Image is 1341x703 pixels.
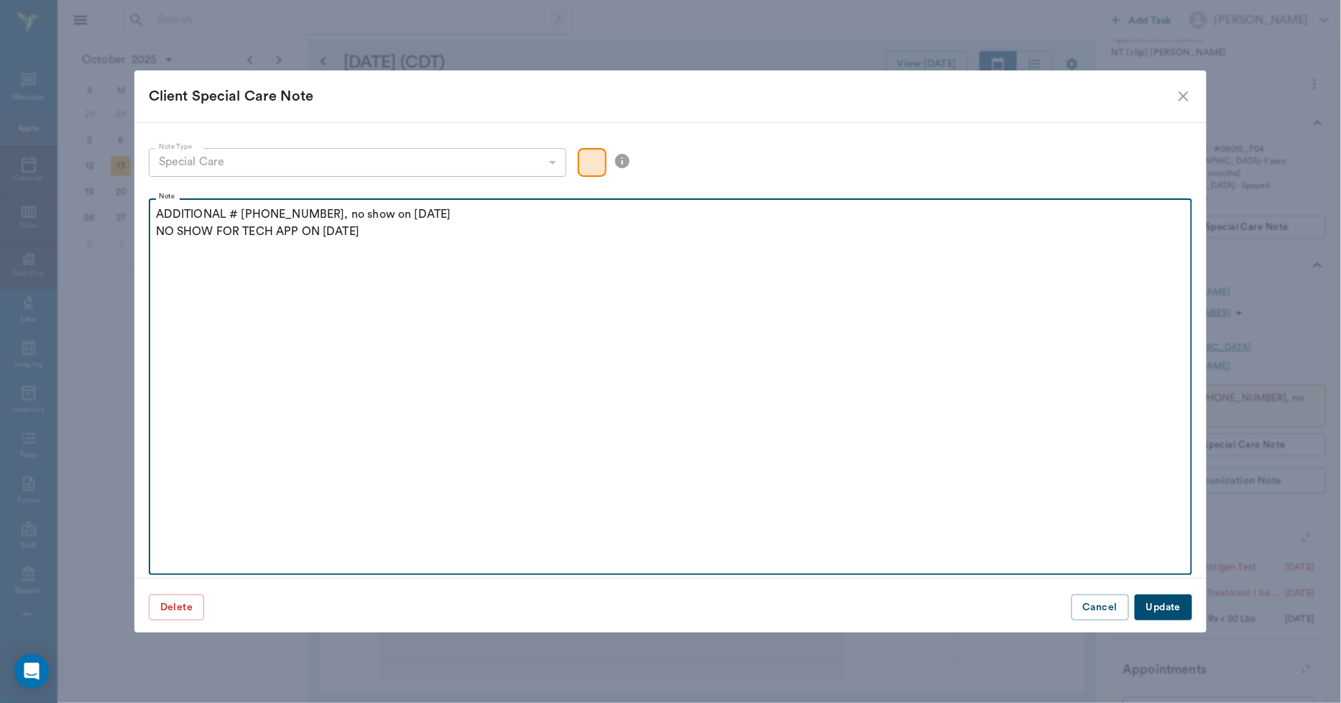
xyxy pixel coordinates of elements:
[159,191,175,201] label: Note
[149,148,566,177] div: Special Care
[156,223,1186,240] p: NO SHOW FOR TECH APP ON [DATE]
[149,85,1176,108] div: Client Special Care Note
[156,206,1186,223] p: ADDITIONAL # [PHONE_NUMBER], no show on [DATE]
[149,594,204,621] button: Delete
[1175,88,1192,105] button: close
[1072,594,1129,621] button: Cancel
[159,142,193,152] label: Note Type
[578,148,607,177] div: Color preview
[1135,594,1192,621] button: Update
[14,654,49,689] div: Open Intercom Messenger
